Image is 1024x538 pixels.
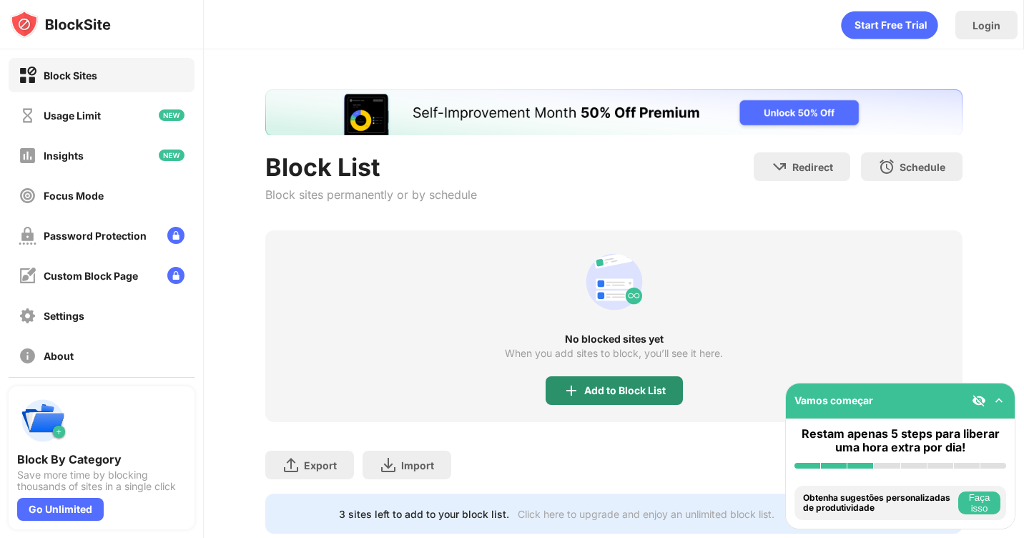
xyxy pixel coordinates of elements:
div: When you add sites to block, you’ll see it here. [505,348,723,359]
img: omni-setup-toggle.svg [992,393,1006,408]
img: push-categories.svg [17,395,69,446]
div: About [44,350,74,362]
div: Insights [44,150,84,162]
img: password-protection-off.svg [19,227,36,245]
div: Usage Limit [44,109,101,122]
div: Block By Category [17,452,186,466]
div: Schedule [900,161,945,173]
img: insights-off.svg [19,147,36,165]
div: Add to Block List [584,385,666,396]
div: No blocked sites yet [265,333,963,345]
img: eye-not-visible.svg [972,393,986,408]
img: lock-menu.svg [167,227,184,244]
div: Custom Block Page [44,270,138,282]
div: Block Sites [44,69,97,82]
img: focus-off.svg [19,187,36,205]
div: Redirect [792,161,833,173]
div: animation [841,11,938,39]
img: time-usage-off.svg [19,107,36,124]
div: Obtenha sugestões personalizadas de produtividade [803,493,955,514]
div: Settings [44,310,84,322]
div: Go Unlimited [17,498,104,521]
div: Save more time by blocking thousands of sites in a single click [17,469,186,492]
button: Faça isso [958,491,1000,514]
div: Restam apenas 5 steps para liberar uma hora extra por dia! [794,427,1006,454]
div: Click here to upgrade and enjoy an unlimited block list. [518,508,774,520]
div: animation [580,248,649,316]
img: lock-menu.svg [167,267,184,284]
div: Password Protection [44,230,147,242]
div: Block sites permanently or by schedule [265,187,477,202]
div: Export [304,459,337,471]
img: about-off.svg [19,347,36,365]
div: Vamos começar [794,394,873,406]
div: 3 sites left to add to your block list. [339,508,509,520]
img: block-on.svg [19,67,36,84]
img: settings-off.svg [19,307,36,325]
div: Login [973,19,1000,31]
img: logo-blocksite.svg [10,10,111,39]
iframe: Banner [265,89,963,135]
div: Focus Mode [44,190,104,202]
img: new-icon.svg [159,109,184,121]
img: customize-block-page-off.svg [19,267,36,285]
div: Import [401,459,434,471]
div: Block List [265,152,477,182]
img: new-icon.svg [159,150,184,161]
